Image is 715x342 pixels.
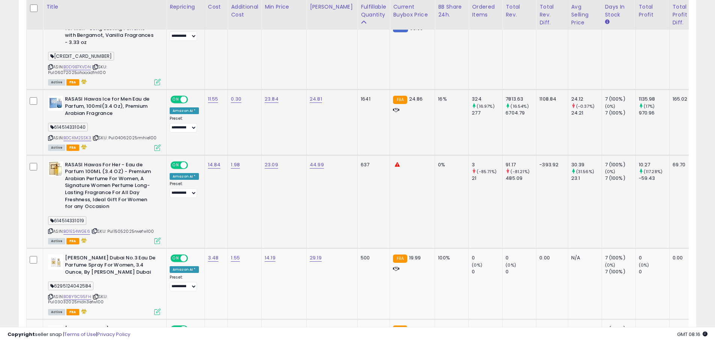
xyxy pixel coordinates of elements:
div: 7 (100%) [605,96,635,102]
span: All listings currently available for purchase on Amazon [48,79,65,86]
div: Ordered Items [472,3,499,19]
div: [PERSON_NAME] [310,3,354,11]
div: 0 [472,268,502,275]
span: 19.99 [409,254,421,261]
small: (0%) [605,169,616,175]
span: | SKU: Pul04062025rmhie100 [92,135,157,141]
div: Preset: [170,275,199,292]
div: 1108.84 [539,96,562,102]
div: ASIN: [48,255,161,314]
span: 614514331019 [48,216,86,225]
span: OFF [187,255,199,262]
span: All listings currently available for purchase on Amazon [48,309,65,315]
div: Cost [208,3,225,11]
div: 16% [438,96,463,102]
small: (-81.21%) [510,169,529,175]
div: 7 (100%) [605,255,635,261]
div: 0 [506,255,536,261]
div: ASIN: [48,161,161,244]
div: Total Rev. Diff. [539,3,564,27]
div: Avg Selling Price [571,3,599,27]
i: hazardous material [79,79,87,84]
span: ON [171,255,181,262]
div: Amazon AI * [170,107,199,114]
span: OFF [187,96,199,103]
div: Repricing [170,3,202,11]
small: (-85.71%) [477,169,496,175]
small: (-0.37%) [576,103,595,109]
small: (31.56%) [576,169,594,175]
div: 7813.63 [506,96,536,102]
div: 24.12 [571,96,602,102]
i: hazardous material [79,309,87,314]
div: 0 [639,268,669,275]
div: Current Buybox Price [393,3,432,19]
a: 0.30 [231,95,241,103]
small: (0%) [605,103,616,109]
div: 69.70 [673,161,691,168]
div: Additional Cost [231,3,258,19]
a: 11.55 [208,95,218,103]
div: 21 [472,175,502,182]
small: (16.54%) [510,103,528,109]
a: B01ES4WGE6 [63,228,90,235]
div: -59.43 [639,175,669,182]
div: Fulfillable Quantity [361,3,387,19]
div: Min Price [265,3,303,11]
div: 485.09 [506,175,536,182]
div: 7 (100%) [605,268,635,275]
strong: Copyright [8,331,35,338]
a: 24.81 [310,95,322,103]
b: RASASI Hawas Ice for Men Eau de Parfum, 100ml(3.4 Oz), Premium Arabian Fragrance [65,96,156,119]
b: [PERSON_NAME] Dubai No.3 Eau De Parfume Spray For Women, 3.4 Ounce, By [PERSON_NAME] Dubai [65,255,156,277]
span: FBA [66,145,79,151]
a: Privacy Policy [97,331,130,338]
div: 7 (100%) [605,110,635,116]
div: -393.92 [539,161,562,168]
a: 14.19 [265,254,275,262]
span: ON [171,96,181,103]
div: 100% [438,255,463,261]
div: Preset: [170,116,199,133]
div: 0 [639,255,669,261]
div: ASIN: [48,4,161,84]
b: RASASI Hawas For Her - Eau de Parfum 100ML (3.4 OZ) - Premium Arabian Perfume For Women, A Signat... [65,161,156,212]
span: OFF [187,162,199,168]
span: [CREDIT_CARD_NUMBER] [48,52,114,60]
div: Total Profit Diff. [673,3,693,27]
div: 970.96 [639,110,669,116]
div: Days In Stock [605,3,632,19]
div: Total Profit [639,3,666,19]
div: Preset: [170,181,199,198]
div: 10.27 [639,161,669,168]
img: 41CSgzpPNVL._SL40_.jpg [48,96,63,111]
div: 0 [472,255,502,261]
small: (0%) [506,262,516,268]
div: 277 [472,110,502,116]
a: B0D9B7KVDN [63,64,91,70]
img: 31EvcPPEWUL._SL40_.jpg [48,255,63,270]
div: 637 [361,161,384,168]
small: FBA [393,96,407,104]
a: 1.55 [231,254,240,262]
span: ON [171,162,181,168]
div: Title [46,3,163,11]
span: All listings currently available for purchase on Amazon [48,145,65,151]
span: 24.86 [409,95,423,102]
div: 30.39 [571,161,602,168]
a: B0CKM2SSK3 [63,135,91,141]
div: 165.02 [673,96,691,102]
small: (16.97%) [477,103,494,109]
div: 324 [472,96,502,102]
span: | SKU: Pul06072025ahaoadfm100 [48,64,107,75]
div: 7 (100%) [605,161,635,168]
div: seller snap | | [8,331,130,338]
div: 1641 [361,96,384,102]
div: 1135.98 [639,96,669,102]
a: 23.84 [265,95,278,103]
a: 23.09 [265,161,278,169]
div: 7 (100%) [605,175,635,182]
div: Amazon AI * [170,266,199,273]
div: Total Rev. [506,3,533,19]
div: 24.21 [571,110,602,116]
